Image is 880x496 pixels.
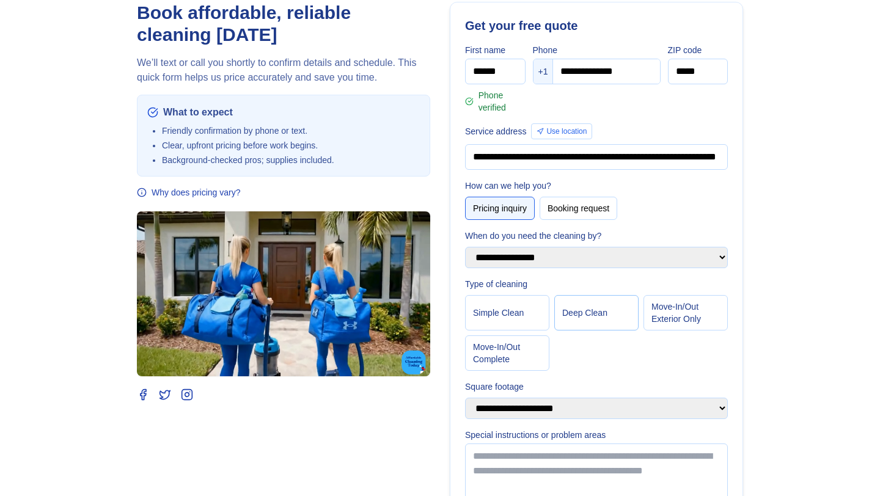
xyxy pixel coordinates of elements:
[465,335,549,371] button: Move‑In/Out Complete
[163,105,233,120] span: What to expect
[668,44,728,56] label: ZIP code
[465,278,728,290] label: Type of cleaning
[531,123,592,139] button: Use location
[465,295,549,330] button: Simple Clean
[465,44,526,56] label: First name
[162,139,420,151] li: Clear, upfront pricing before work begins.
[554,295,639,330] button: Deep Clean
[465,381,728,393] label: Square footage
[465,180,728,192] label: How can we help you?
[465,230,728,242] label: When do you need the cleaning by?
[137,56,430,85] p: We’ll text or call you shortly to confirm details and schedule. This quick form helps us price ac...
[137,388,149,401] a: Facebook
[137,2,430,46] h1: Book affordable, reliable cleaning [DATE]
[533,44,661,56] label: Phone
[159,388,171,401] a: Twitter
[465,429,728,441] label: Special instructions or problem areas
[533,59,554,84] div: +1
[162,154,420,166] li: Background‑checked pros; supplies included.
[181,388,193,401] a: Instagram
[540,197,617,220] button: Booking request
[643,295,728,330] button: Move‑In/Out Exterior Only
[162,125,420,137] li: Friendly confirmation by phone or text.
[137,186,241,199] button: Why does pricing vary?
[465,17,728,34] h2: Get your free quote
[465,125,526,137] label: Service address
[479,89,526,114] span: Phone verified
[465,197,535,220] button: Pricing inquiry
